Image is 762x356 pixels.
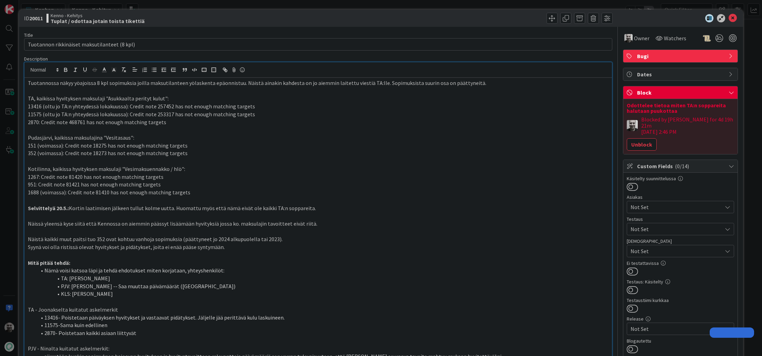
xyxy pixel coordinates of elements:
div: [DEMOGRAPHIC_DATA] [627,239,734,244]
span: Not Set [631,225,722,233]
div: Blogautettu [627,338,734,343]
b: Tuplat / odottaa jotain toista tikettiä [51,18,145,24]
b: 20011 [29,15,43,22]
p: Näistä kaikki muut paitsi tuo 352 ovat kohtuu vanhoja sopimuksia (päättyneet jo 2024 alkupuolella... [28,235,608,243]
span: Not Set [631,203,722,211]
div: Testaustiimi kurkkaa [627,298,734,303]
span: Watchers [664,34,686,42]
span: Bugi [637,52,725,60]
p: 951: Credit note 81421 has not enough matching targets [28,181,608,188]
span: ( 0/14 ) [675,163,689,170]
p: TA - Joonakselta kuitatut askelmerkit [28,306,608,314]
div: Odottelee tietoa miten TA:n soppareita halutaan puukottaa [627,103,734,114]
p: 2870: Credit note 468761 has not enough matching targets [28,118,608,126]
li: PJV: [PERSON_NAME] -- Saa muuttaa päivämäärät ([GEOGRAPHIC_DATA]) [36,282,608,290]
div: Blocked by [PERSON_NAME] for 4d 19h 21m [DATE] 2:46 PM [641,116,734,135]
p: Kotilinna, kaikissa hyvityksen maksulaji "Vesimaksuennakko / hlö": [28,165,608,173]
span: ID [24,14,43,22]
img: JH [624,34,633,42]
img: JH [627,120,638,131]
span: Block [637,88,725,97]
li: 2870- Poistetaan kaikki asiaan liittyvät [36,329,608,337]
div: Asiakas [627,195,734,199]
li: 13416- Poistetaan päiväyksen hyvitykset ja vastaavat pidätykset. Jäljelle jää perittävä kulu lask... [36,314,608,322]
p: Pudasjärvi, kaikissa maksulajina "Vesitasaus": [28,134,608,142]
li: TA: [PERSON_NAME] [36,274,608,282]
button: Unblock [627,138,657,151]
span: Description [24,56,48,62]
strong: Selvittelyä 20.5.: [28,205,69,212]
li: 11575-Sama kuin edellinen [36,321,608,329]
div: Testaus [627,217,734,222]
p: 151 (voimassa): Credit note 18275 has not enough matching targets [28,142,608,150]
p: Näissä yleensä kyse siitä että Kennossa on aiemmin päässyt lisäämään hyvityksiä jossa ko. maksula... [28,220,608,228]
span: Not Set [631,325,722,333]
p: PJV - Ninalta kuitatut askelmerkit: [28,345,608,353]
strong: Mitä pitää tehdä: [28,259,70,266]
span: Owner [634,34,649,42]
div: Testaus: Käsitelty [627,279,734,284]
input: type card name here... [24,38,612,51]
label: Title [24,32,33,38]
span: Custom Fields [637,162,725,170]
p: 352 (voimassa): Credit note 18273 has not enough matching targets [28,149,608,157]
span: Not Set [631,247,722,255]
p: TA, kaikissa hyvityksen maksulaji "Asukkaalta perityt kulut": [28,95,608,103]
li: KLS: [PERSON_NAME] [36,290,608,298]
p: 1688 (voimassa): Credit note 81410 has not enough matching targets [28,188,608,196]
p: 13416 (oltu jo TA:n yhteydessä lokakuussa): Credit note 257452 has not enough matching targets [28,103,608,110]
li: Nämä voisi katsoa läpi ja tehdä ehdotukset miten korjataan, yhteyshenkilöt: [36,267,608,274]
p: Syynä voi olla ristissä olevat hyvitykset ja pidätykset, joita ei enää pääse syntymään. [28,243,608,251]
div: Release [627,316,734,321]
span: Kenno - Kehitys [51,13,145,18]
p: 1267: Credit note 81420 has not enough matching targets [28,173,608,181]
div: Käsitelty suunnittelussa [627,176,734,181]
p: 11575 (oltu jo TA:n yhteydessä lokakuussa): Credit note 253317 has not enough matching targets [28,110,608,118]
span: Dates [637,70,725,78]
p: Tuotannossa näkyy yöajoissa 8 kpl sopimuksia joilla maksutilanteen yölaskenta epäonnistuu. Näistä... [28,79,608,87]
div: Ei testattavissa [627,261,734,266]
p: Kortin laatimisen jälkeen tullut kolme uutta. Huomattu myös että nämä eivät ole kaikki TA:n soppa... [28,204,608,212]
